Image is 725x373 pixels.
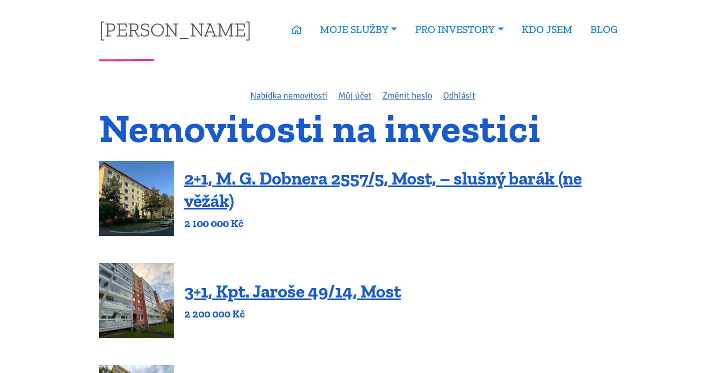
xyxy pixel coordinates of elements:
[184,280,401,302] a: 3+1, Kpt. Jaroše 49/14, Most
[581,18,626,41] a: BLOG
[250,90,327,101] a: Nabídka nemovitostí
[184,216,626,230] p: 2 100 000 Kč
[99,111,626,145] h1: Nemovitosti na investici
[338,90,372,101] a: Můj účet
[311,18,406,41] a: MOJE SLUŽBY
[383,90,432,101] a: Změnit heslo
[184,167,582,211] a: 2+1, M. G. Dobnera 2557/5, Most, – slušný barák (ne věžák)
[513,18,581,41] a: KDO JSEM
[406,18,512,41] a: PRO INVESTORY
[99,19,251,39] a: [PERSON_NAME]
[184,307,401,321] p: 2 200 000 Kč
[443,90,475,101] a: Odhlásit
